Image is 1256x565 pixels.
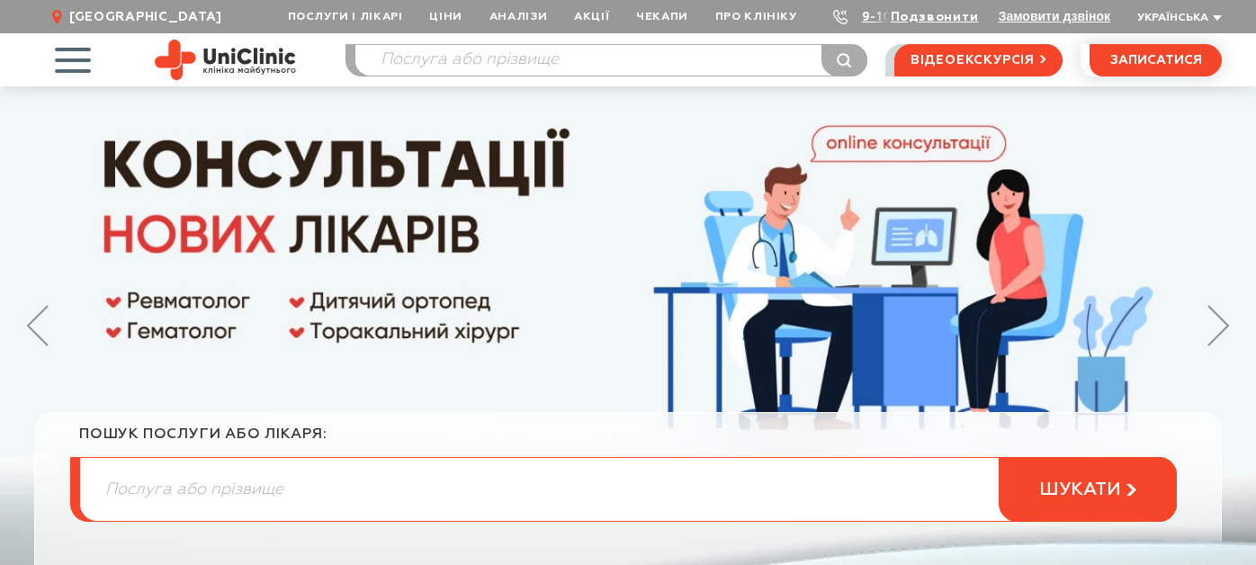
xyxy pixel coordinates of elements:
[1137,13,1208,23] span: Українська
[999,9,1110,23] button: Замовити дзвінок
[894,44,1063,76] a: відеоекскурсія
[79,426,1177,457] div: пошук послуги або лікаря:
[1039,479,1121,501] span: шукати
[355,45,866,76] input: Послуга або прізвище
[155,40,296,80] img: Uniclinic
[999,457,1177,522] button: шукати
[1110,54,1202,67] span: записатися
[1090,44,1222,76] button: записатися
[891,11,979,23] a: Подзвонити
[1133,12,1222,25] button: Українська
[69,9,222,25] span: [GEOGRAPHIC_DATA]
[80,458,1176,521] input: Послуга або прізвище
[862,11,902,23] a: 9-103
[911,45,1035,76] span: відеоекскурсія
